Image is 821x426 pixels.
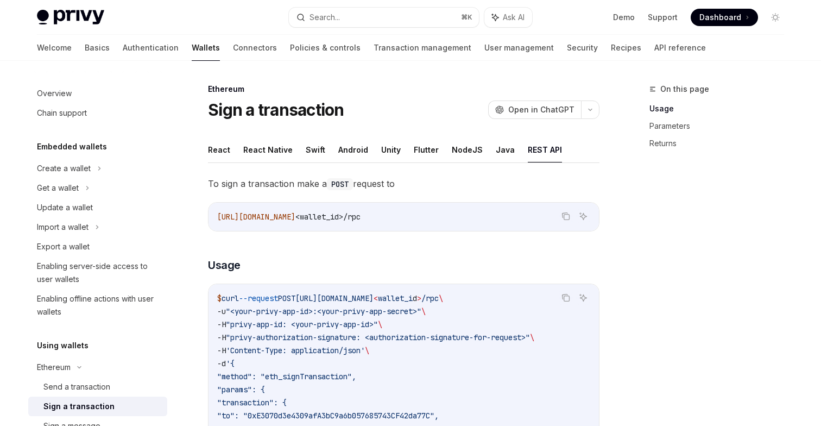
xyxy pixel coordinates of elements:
button: NodeJS [452,137,483,162]
div: Sign a transaction [43,400,115,413]
div: Send a transaction [43,380,110,393]
div: Chain support [37,106,87,120]
div: Export a wallet [37,240,90,253]
span: wallet_i [378,293,413,303]
a: Dashboard [691,9,758,26]
a: Wallets [192,35,220,61]
span: ⌘ K [461,13,472,22]
button: Open in ChatGPT [488,101,581,119]
span: --request [239,293,278,303]
span: To sign a transaction make a request to [208,176,599,191]
div: Search... [310,11,340,24]
a: Demo [613,12,635,23]
span: -H [217,333,226,342]
a: Connectors [233,35,277,61]
button: React [208,137,230,162]
span: <wallet_id>/rpc [295,212,361,222]
button: Unity [381,137,401,162]
span: \ [378,319,382,329]
button: Ask AI [484,8,532,27]
span: 'Content-Type: application/json' [226,346,365,355]
a: Welcome [37,35,72,61]
button: REST API [528,137,562,162]
button: Copy the contents from the code block [559,291,573,305]
span: Usage [208,258,241,273]
a: Update a wallet [28,198,167,217]
span: -H [217,319,226,329]
span: [URL][DOMAIN_NAME] [295,293,374,303]
a: Enabling offline actions with user wallets [28,289,167,322]
button: Ask AI [576,209,590,223]
a: API reference [654,35,706,61]
a: Overview [28,84,167,103]
span: /rpc [421,293,439,303]
span: "transaction": { [217,398,287,408]
span: < [374,293,378,303]
a: Export a wallet [28,237,167,256]
button: Copy the contents from the code block [559,209,573,223]
button: Search...⌘K [289,8,479,27]
span: '{ [226,359,235,368]
span: Ask AI [503,12,525,23]
a: Policies & controls [290,35,361,61]
div: Ethereum [208,84,599,95]
a: Basics [85,35,110,61]
span: > [417,293,421,303]
span: Open in ChatGPT [508,104,574,115]
span: \ [530,333,534,342]
div: Ethereum [37,361,71,374]
span: "<your-privy-app-id>:<your-privy-app-secret>" [226,306,421,316]
span: "params": { [217,385,265,394]
div: Enabling offline actions with user wallets [37,292,161,318]
span: \ [365,346,369,355]
button: Android [338,137,368,162]
h5: Using wallets [37,339,89,352]
button: Toggle dark mode [767,9,784,26]
a: Usage [649,100,793,117]
h1: Sign a transaction [208,100,344,120]
span: "to": "0xE3070d3e4309afA3bC9a6b057685743CF42da77C", [217,411,439,421]
span: POST [278,293,295,303]
span: curl [222,293,239,303]
h5: Embedded wallets [37,140,107,153]
img: light logo [37,10,104,25]
div: Enabling server-side access to user wallets [37,260,161,286]
span: $ [217,293,222,303]
span: -u [217,306,226,316]
span: [URL][DOMAIN_NAME] [217,212,295,222]
code: POST [327,178,353,190]
a: Recipes [611,35,641,61]
a: Support [648,12,678,23]
button: Java [496,137,515,162]
button: Ask AI [576,291,590,305]
span: -d [217,359,226,368]
a: Authentication [123,35,179,61]
span: On this page [660,83,709,96]
a: Send a transaction [28,377,167,397]
span: \ [439,293,443,303]
button: Swift [306,137,325,162]
span: "method": "eth_signTransaction", [217,372,356,381]
a: Transaction management [374,35,471,61]
a: Security [567,35,598,61]
a: Sign a transaction [28,397,167,416]
a: Chain support [28,103,167,123]
a: Returns [649,135,793,152]
div: Import a wallet [37,221,89,234]
span: -H [217,346,226,355]
span: "privy-app-id: <your-privy-app-id>" [226,319,378,329]
div: Update a wallet [37,201,93,214]
a: Enabling server-side access to user wallets [28,256,167,289]
div: Overview [37,87,72,100]
button: Flutter [414,137,439,162]
span: "privy-authorization-signature: <authorization-signature-for-request>" [226,333,530,342]
span: \ [421,306,426,316]
div: Get a wallet [37,181,79,195]
a: User management [484,35,554,61]
div: Create a wallet [37,162,91,175]
span: Dashboard [699,12,741,23]
a: Parameters [649,117,793,135]
button: React Native [243,137,293,162]
span: d [413,293,417,303]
